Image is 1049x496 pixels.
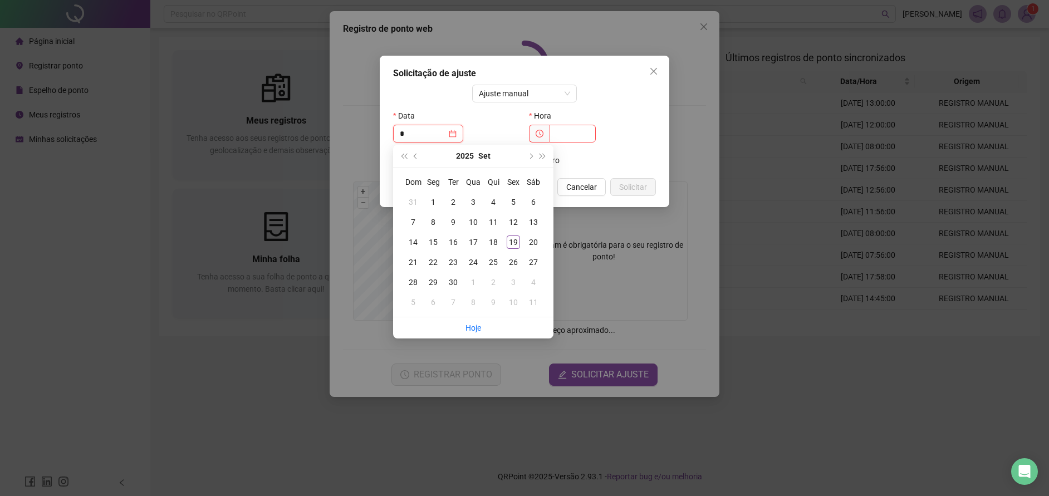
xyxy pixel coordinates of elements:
[423,192,443,212] td: 2025-09-01
[479,85,571,102] span: Ajuste manual
[487,195,500,209] div: 4
[557,178,606,196] button: Cancelar
[467,276,480,289] div: 1
[487,276,500,289] div: 2
[483,212,503,232] td: 2025-09-11
[529,107,558,125] label: Hora
[423,172,443,192] th: Seg
[406,195,420,209] div: 31
[427,296,440,309] div: 6
[443,292,463,312] td: 2025-10-07
[410,145,422,167] button: prev-year
[467,215,480,229] div: 10
[483,272,503,292] td: 2025-10-02
[463,292,483,312] td: 2025-10-08
[443,272,463,292] td: 2025-09-30
[487,235,500,249] div: 18
[527,256,540,269] div: 27
[507,235,520,249] div: 19
[463,172,483,192] th: Qua
[610,178,656,196] button: Solicitar
[443,232,463,252] td: 2025-09-16
[523,172,543,192] th: Sáb
[403,232,423,252] td: 2025-09-14
[527,215,540,229] div: 13
[483,252,503,272] td: 2025-09-25
[403,292,423,312] td: 2025-10-05
[645,62,663,80] button: Close
[487,215,500,229] div: 11
[393,107,422,125] label: Data
[403,272,423,292] td: 2025-09-28
[483,192,503,212] td: 2025-09-04
[467,296,480,309] div: 8
[483,292,503,312] td: 2025-10-09
[406,235,420,249] div: 14
[523,192,543,212] td: 2025-09-06
[406,276,420,289] div: 28
[406,215,420,229] div: 7
[447,276,460,289] div: 30
[566,181,597,193] span: Cancelar
[447,235,460,249] div: 16
[427,235,440,249] div: 15
[456,145,474,167] button: year panel
[523,292,543,312] td: 2025-10-11
[523,272,543,292] td: 2025-10-04
[443,192,463,212] td: 2025-09-02
[423,272,443,292] td: 2025-09-29
[523,252,543,272] td: 2025-09-27
[463,232,483,252] td: 2025-09-17
[463,212,483,232] td: 2025-09-10
[503,192,523,212] td: 2025-09-05
[523,212,543,232] td: 2025-09-13
[478,145,491,167] button: month panel
[507,256,520,269] div: 26
[503,232,523,252] td: 2025-09-19
[423,212,443,232] td: 2025-09-08
[393,67,656,80] div: Solicitação de ajuste
[537,145,549,167] button: super-next-year
[487,256,500,269] div: 25
[527,276,540,289] div: 4
[467,256,480,269] div: 24
[406,296,420,309] div: 5
[447,296,460,309] div: 7
[503,172,523,192] th: Sex
[507,276,520,289] div: 3
[447,195,460,209] div: 2
[443,252,463,272] td: 2025-09-23
[403,212,423,232] td: 2025-09-07
[503,292,523,312] td: 2025-10-10
[443,172,463,192] th: Ter
[403,172,423,192] th: Dom
[487,296,500,309] div: 9
[527,195,540,209] div: 6
[463,272,483,292] td: 2025-10-01
[423,252,443,272] td: 2025-09-22
[463,252,483,272] td: 2025-09-24
[483,232,503,252] td: 2025-09-18
[483,172,503,192] th: Qui
[649,67,658,76] span: close
[423,292,443,312] td: 2025-10-06
[507,195,520,209] div: 5
[467,195,480,209] div: 3
[1011,458,1038,485] div: Open Intercom Messenger
[503,212,523,232] td: 2025-09-12
[443,212,463,232] td: 2025-09-09
[536,130,543,137] span: clock-circle
[527,235,540,249] div: 20
[523,232,543,252] td: 2025-09-20
[423,232,443,252] td: 2025-09-15
[427,256,440,269] div: 22
[507,296,520,309] div: 10
[527,296,540,309] div: 11
[406,256,420,269] div: 21
[507,215,520,229] div: 12
[447,256,460,269] div: 23
[503,252,523,272] td: 2025-09-26
[463,192,483,212] td: 2025-09-03
[427,276,440,289] div: 29
[465,323,481,332] a: Hoje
